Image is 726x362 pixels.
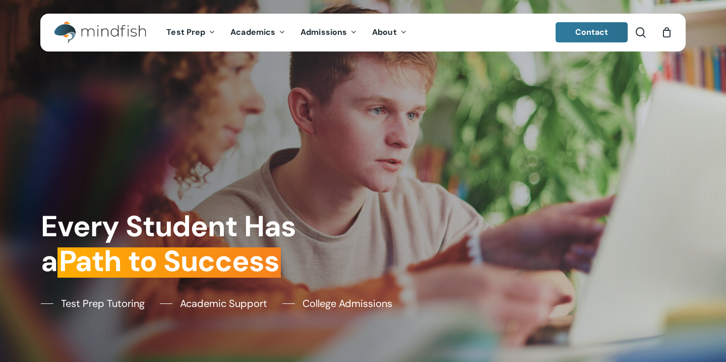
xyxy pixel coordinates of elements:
[556,22,628,42] a: Contact
[230,27,275,37] span: Academics
[159,28,223,37] a: Test Prep
[365,28,414,37] a: About
[166,27,205,37] span: Test Prep
[372,27,397,37] span: About
[302,296,392,311] span: College Admissions
[159,14,414,51] nav: Main Menu
[41,296,145,311] a: Test Prep Tutoring
[575,27,609,37] span: Contact
[40,14,686,51] header: Main Menu
[180,296,267,311] span: Academic Support
[293,28,365,37] a: Admissions
[300,27,347,37] span: Admissions
[57,242,281,280] em: Path to Success
[223,28,293,37] a: Academics
[61,296,145,311] span: Test Prep Tutoring
[282,296,392,311] a: College Admissions
[160,296,267,311] a: Academic Support
[41,209,356,279] h1: Every Student Has a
